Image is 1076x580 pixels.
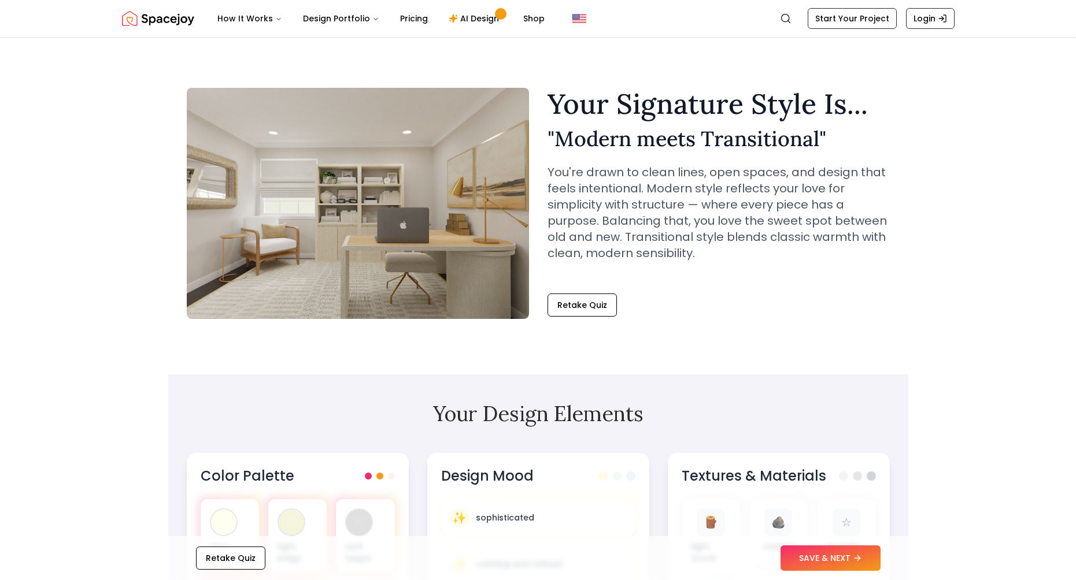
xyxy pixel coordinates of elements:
[439,7,512,30] a: AI Design
[704,514,718,530] span: 🪵
[682,467,826,485] h3: Textures & Materials
[548,127,890,150] h2: " Modern meets Transitional "
[841,514,852,530] span: ☆
[452,510,467,526] span: ✨
[771,514,786,530] span: 🪨
[572,12,586,25] img: United States
[187,88,529,319] img: Modern meets Transitional Style Example
[122,7,194,30] a: Spacejoy
[208,7,291,30] button: How It Works
[781,545,881,571] button: SAVE & NEXT
[906,8,955,29] a: Login
[441,467,534,485] h3: Design Mood
[391,7,437,30] a: Pricing
[548,90,890,118] h1: Your Signature Style Is...
[548,164,890,261] p: You're drawn to clean lines, open spaces, and design that feels intentional. Modern style reflect...
[476,512,534,523] p: sophisticated
[548,293,617,317] button: Retake Quiz
[294,7,389,30] button: Design Portfolio
[196,546,265,570] button: Retake Quiz
[201,467,294,485] h3: Color Palette
[187,402,890,425] h2: Your Design Elements
[208,7,554,30] nav: Main
[514,7,554,30] a: Shop
[122,7,194,30] img: Spacejoy Logo
[808,8,897,29] a: Start Your Project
